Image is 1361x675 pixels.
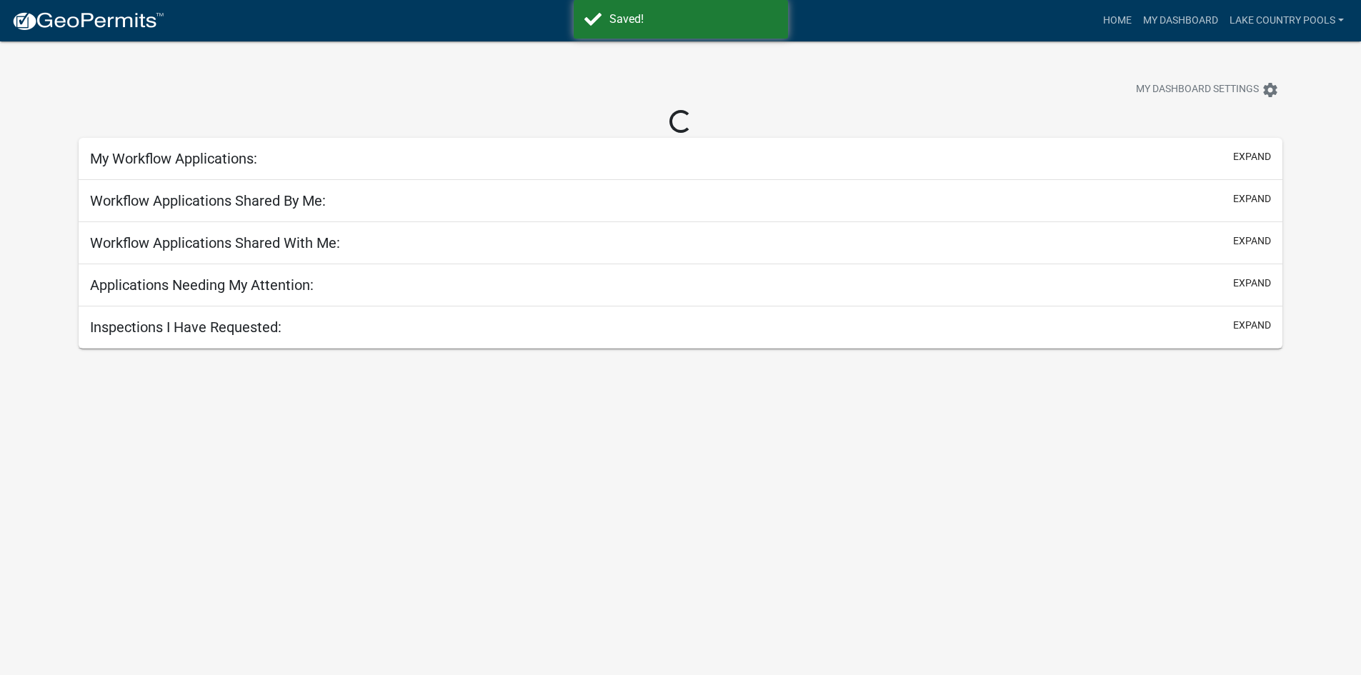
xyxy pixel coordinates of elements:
[90,234,340,251] h5: Workflow Applications Shared With Me:
[1136,81,1259,99] span: My Dashboard Settings
[90,192,326,209] h5: Workflow Applications Shared By Me:
[609,11,777,28] div: Saved!
[90,319,281,336] h5: Inspections I Have Requested:
[1262,81,1279,99] i: settings
[1233,191,1271,206] button: expand
[1233,276,1271,291] button: expand
[90,150,257,167] h5: My Workflow Applications:
[1137,7,1224,34] a: My Dashboard
[1097,7,1137,34] a: Home
[1233,318,1271,333] button: expand
[1233,149,1271,164] button: expand
[90,276,314,294] h5: Applications Needing My Attention:
[1224,7,1350,34] a: Lake Country Pools
[1233,234,1271,249] button: expand
[1125,76,1290,104] button: My Dashboard Settingssettings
